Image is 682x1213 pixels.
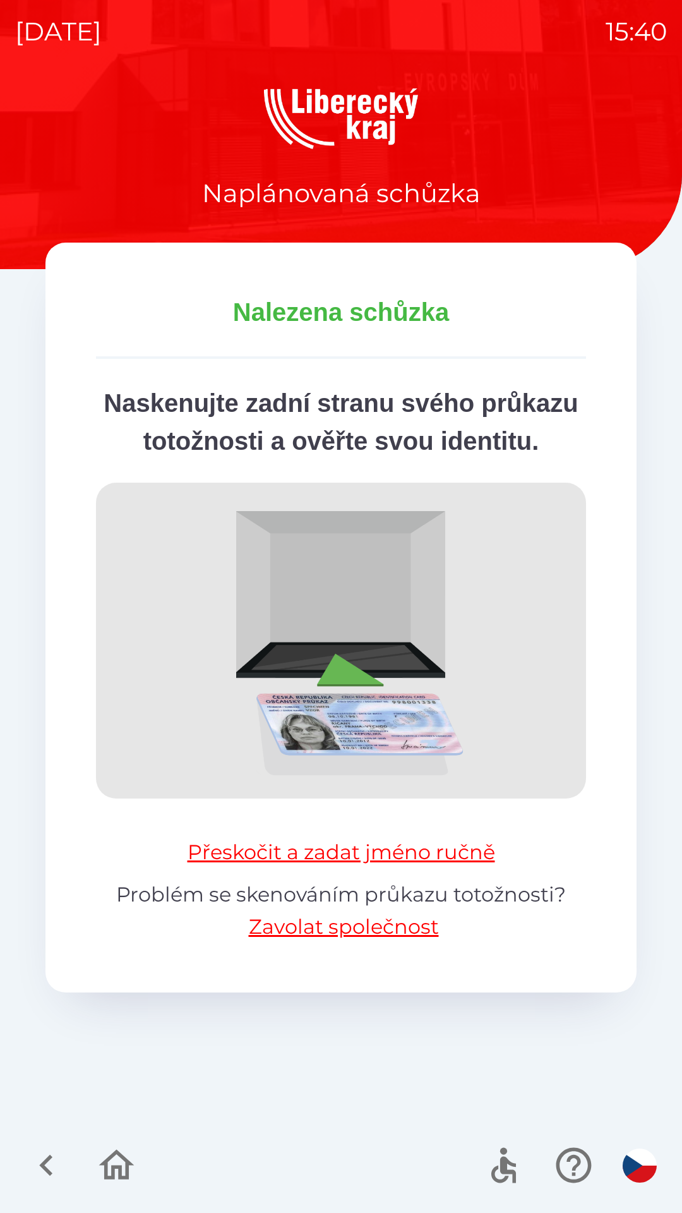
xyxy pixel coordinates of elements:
p: [DATE] [15,13,102,51]
img: Logo [45,88,637,149]
img: cs flag [623,1149,657,1183]
button: Přeskočit a zadat jméno ručně [182,837,500,867]
button: Zavolat společnost [249,912,439,942]
p: Problém se skenováním průkazu totožnosti? [96,879,586,942]
p: Naplánovaná schůzka [202,174,481,212]
p: Nalezena schůzka [96,293,586,331]
p: Naskenujte zadní stranu svého průkazu totožnosti a ověřte svou identitu. [96,384,586,460]
img: scan-id.png [96,483,586,799]
p: 15:40 [606,13,667,51]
